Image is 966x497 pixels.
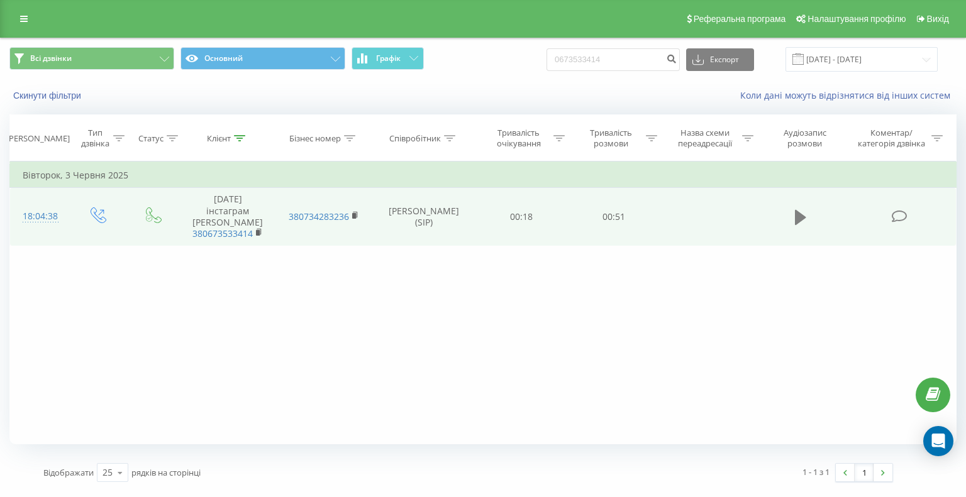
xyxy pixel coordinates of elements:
div: Тип дзвінка [80,128,110,149]
div: Співробітник [389,133,441,144]
span: рядків на сторінці [131,467,201,478]
button: Всі дзвінки [9,47,174,70]
td: Вівторок, 3 Червня 2025 [10,163,957,188]
span: Налаштування профілю [808,14,906,24]
span: Вихід [927,14,949,24]
div: Назва схеми переадресації [672,128,739,149]
a: 380734283236 [289,210,349,222]
div: [PERSON_NAME] [6,133,70,144]
div: Аудіозапис розмови [768,128,842,149]
td: 00:18 [475,188,568,246]
span: Реферальна програма [694,14,786,24]
div: 25 [103,466,113,479]
button: Скинути фільтри [9,90,87,101]
div: 18:04:38 [23,204,57,229]
div: Статус [138,133,164,144]
button: Графік [352,47,424,70]
span: Всі дзвінки [30,53,72,63]
input: Пошук за номером [547,48,680,71]
a: 380673533414 [192,227,253,239]
div: Open Intercom Messenger [923,426,953,456]
button: Експорт [686,48,754,71]
div: 1 - 1 з 1 [802,466,830,478]
span: Графік [376,54,401,63]
div: Клієнт [207,133,231,144]
td: 00:51 [568,188,660,246]
a: Коли дані можуть відрізнятися вiд інших систем [740,89,957,101]
td: [PERSON_NAME] (SIP) [372,188,475,246]
span: Відображати [43,467,94,478]
button: Основний [180,47,345,70]
div: Тривалість очікування [487,128,550,149]
div: Тривалість розмови [579,128,643,149]
div: Коментар/категорія дзвінка [855,128,928,149]
div: Бізнес номер [289,133,341,144]
a: 1 [855,464,874,481]
td: [DATE] інстаграм [PERSON_NAME] [180,188,276,246]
